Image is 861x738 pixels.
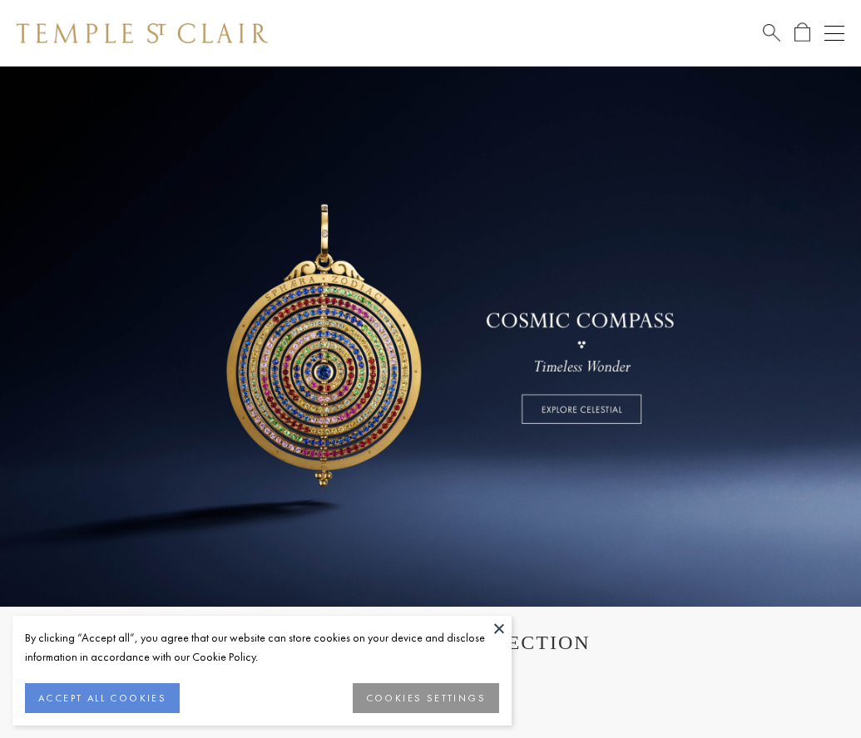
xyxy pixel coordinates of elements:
button: ACCEPT ALL COOKIES [25,683,180,713]
button: COOKIES SETTINGS [353,683,499,713]
a: Open Shopping Bag [794,22,810,43]
a: Search [763,22,780,43]
button: Open navigation [824,23,844,43]
div: By clicking “Accept all”, you agree that our website can store cookies on your device and disclos... [25,628,499,667]
img: Temple St. Clair [17,23,268,43]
